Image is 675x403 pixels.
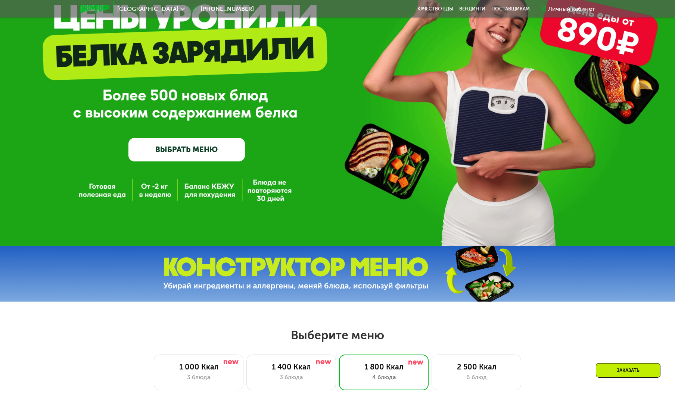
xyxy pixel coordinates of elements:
div: 6 блюд [439,373,513,382]
a: [PHONE_NUMBER] [189,4,254,13]
a: Вендинги [459,6,485,12]
span: [GEOGRAPHIC_DATA] [117,6,178,12]
h2: Выберите меню [24,328,651,343]
div: поставщикам [491,6,530,12]
div: 1 400 Ккал [254,362,328,371]
div: 4 блюда [347,373,421,382]
a: ВЫБРАТЬ МЕНЮ [128,138,245,161]
a: Качество еды [417,6,453,12]
div: 3 блюда [162,373,236,382]
div: Личный кабинет [548,4,595,13]
div: 3 блюда [254,373,328,382]
div: 2 500 Ккал [439,362,513,371]
div: Заказать [596,363,660,378]
div: 1 800 Ккал [347,362,421,371]
div: 1 000 Ккал [162,362,236,371]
